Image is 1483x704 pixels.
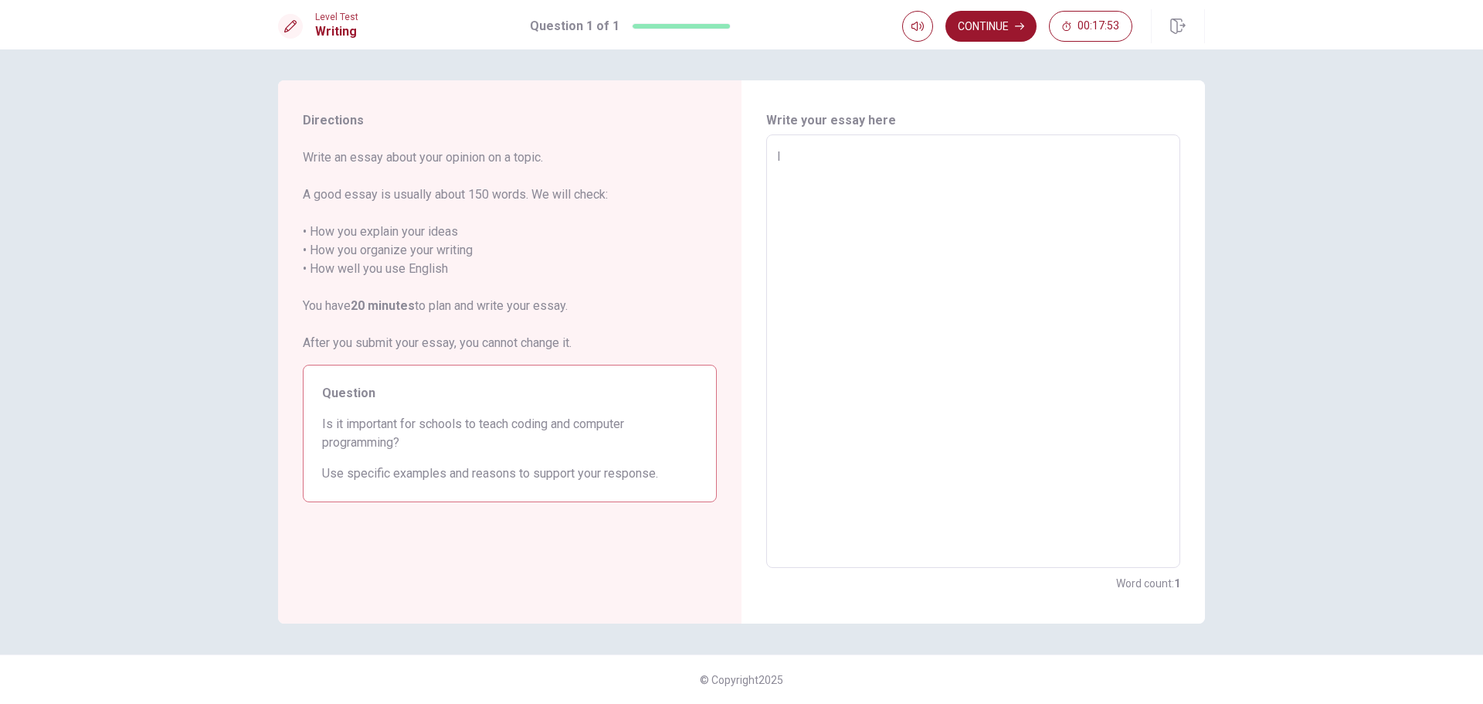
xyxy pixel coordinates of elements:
[700,674,783,686] span: © Copyright 2025
[1116,574,1180,593] h6: Word count :
[322,415,697,452] span: Is it important for schools to teach coding and computer programming?
[1077,20,1119,32] span: 00:17:53
[351,298,415,313] strong: 20 minutes
[315,12,358,22] span: Level Test
[766,111,1180,130] h6: Write your essay here
[945,11,1037,42] button: Continue
[303,111,717,130] span: Directions
[303,148,717,352] span: Write an essay about your opinion on a topic. A good essay is usually about 150 words. We will ch...
[322,384,697,403] span: Question
[315,22,358,41] h1: Writing
[322,464,697,483] span: Use specific examples and reasons to support your response.
[1174,577,1180,590] strong: 1
[777,148,1169,556] textarea: I
[1049,11,1132,42] button: 00:17:53
[530,17,619,36] h1: Question 1 of 1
